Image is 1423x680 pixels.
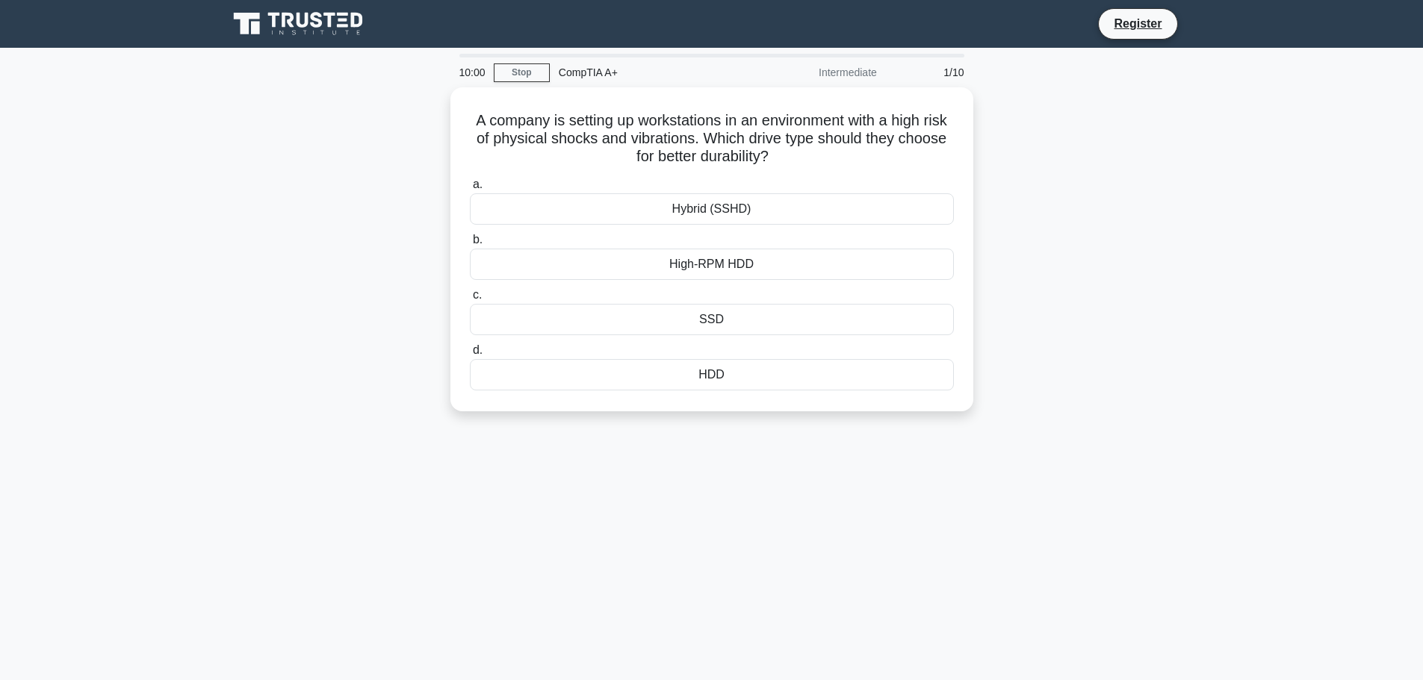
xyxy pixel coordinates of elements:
[473,288,482,301] span: c.
[550,57,755,87] div: CompTIA A+
[1105,14,1171,33] a: Register
[470,193,954,225] div: Hybrid (SSHD)
[494,63,550,82] a: Stop
[470,304,954,335] div: SSD
[473,343,483,356] span: d.
[450,57,494,87] div: 10:00
[886,57,973,87] div: 1/10
[755,57,886,87] div: Intermediate
[473,178,483,190] span: a.
[473,233,483,246] span: b.
[470,359,954,390] div: HDD
[470,249,954,280] div: High-RPM HDD
[468,111,955,166] h5: A company is setting up workstations in an environment with a high risk of physical shocks and vi...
